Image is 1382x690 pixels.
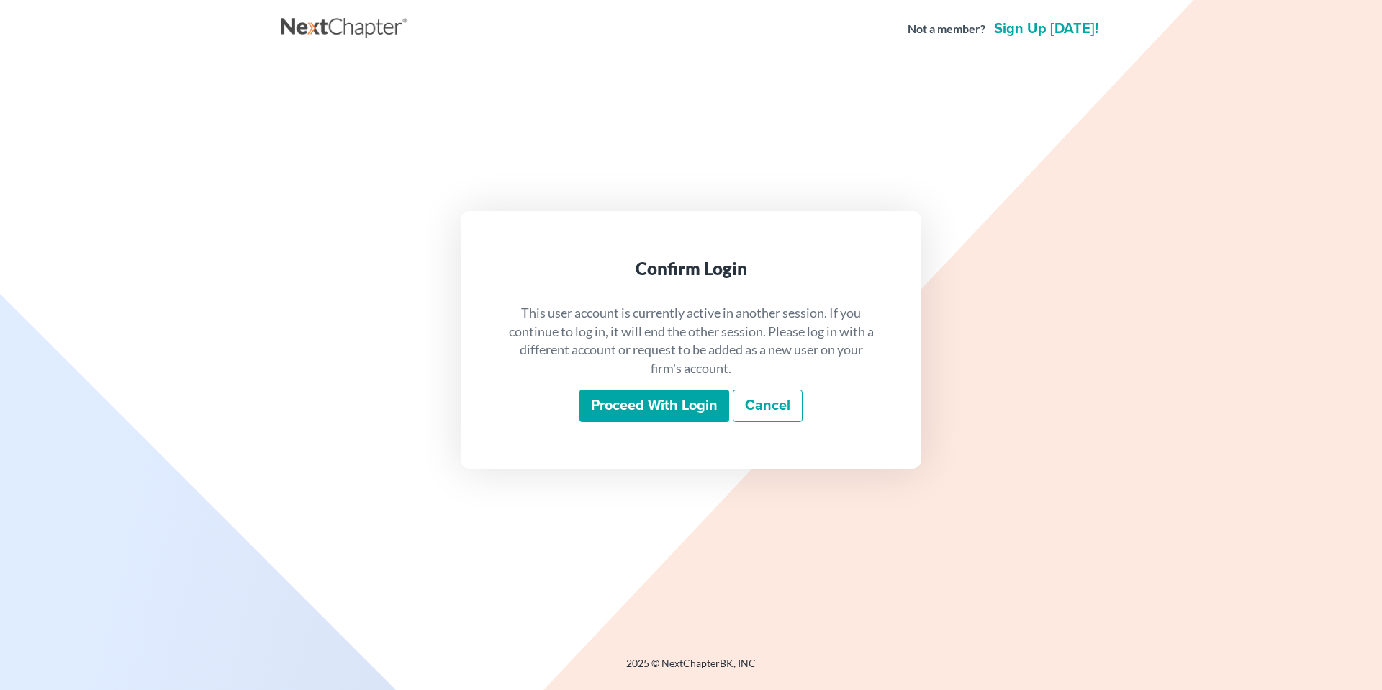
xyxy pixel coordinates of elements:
input: Proceed with login [579,390,729,423]
a: Cancel [733,390,803,423]
div: 2025 © NextChapterBK, INC [281,656,1101,682]
p: This user account is currently active in another session. If you continue to log in, it will end ... [507,304,875,378]
div: Confirm Login [507,257,875,280]
strong: Not a member? [908,21,985,37]
a: Sign up [DATE]! [991,22,1101,36]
